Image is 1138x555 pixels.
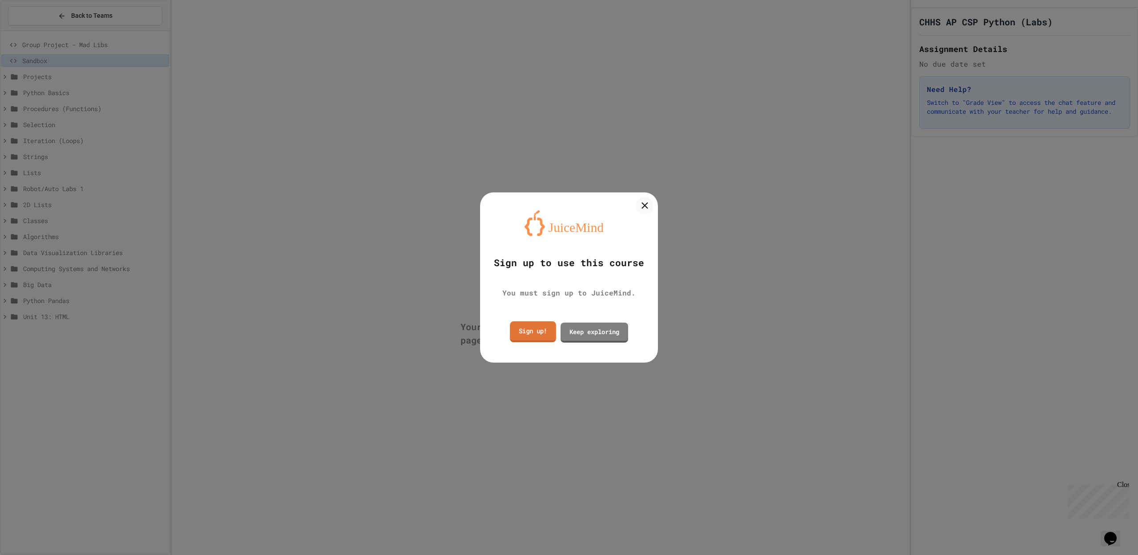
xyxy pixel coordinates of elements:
img: logo-orange.svg [525,210,613,236]
div: Sign up to use this course [494,256,644,270]
div: You must sign up to JuiceMind. [502,287,636,298]
a: Keep exploring [561,323,628,343]
a: Sign up! [510,321,556,342]
div: Chat with us now!Close [4,4,61,56]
